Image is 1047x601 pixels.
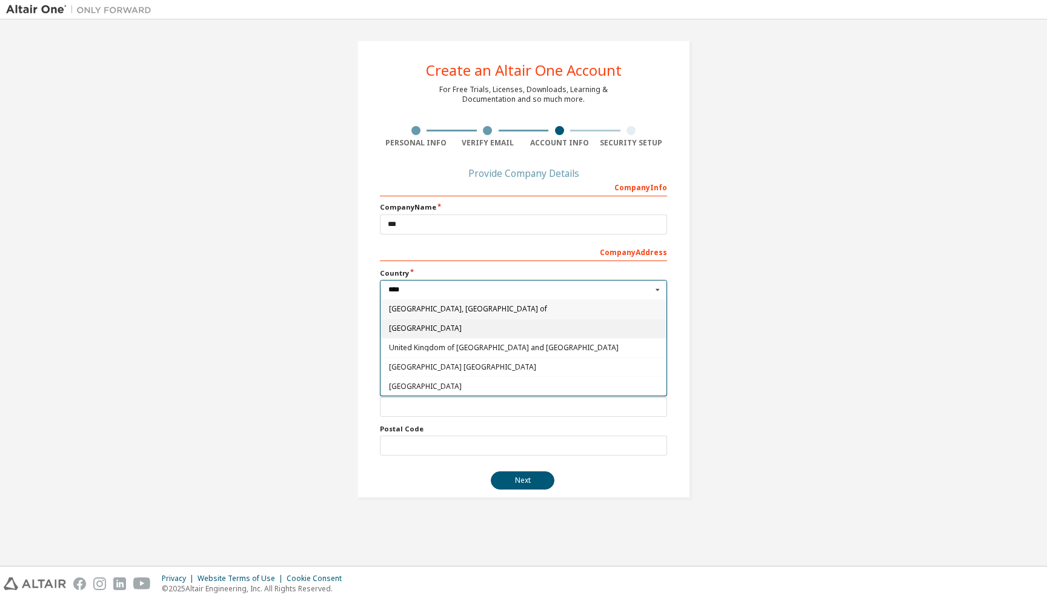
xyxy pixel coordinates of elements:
[6,4,158,16] img: Altair One
[198,574,287,583] div: Website Terms of Use
[133,577,151,590] img: youtube.svg
[389,325,659,332] span: [GEOGRAPHIC_DATA]
[380,424,667,434] label: Postal Code
[380,202,667,212] label: Company Name
[389,344,659,351] span: United Kingdom of [GEOGRAPHIC_DATA] and [GEOGRAPHIC_DATA]
[426,63,622,78] div: Create an Altair One Account
[596,138,668,148] div: Security Setup
[389,383,659,390] span: [GEOGRAPHIC_DATA]
[523,138,596,148] div: Account Info
[287,574,349,583] div: Cookie Consent
[73,577,86,590] img: facebook.svg
[162,574,198,583] div: Privacy
[439,85,608,104] div: For Free Trials, Licenses, Downloads, Learning & Documentation and so much more.
[162,583,349,594] p: © 2025 Altair Engineering, Inc. All Rights Reserved.
[380,177,667,196] div: Company Info
[93,577,106,590] img: instagram.svg
[491,471,554,490] button: Next
[113,577,126,590] img: linkedin.svg
[380,268,667,278] label: Country
[380,138,452,148] div: Personal Info
[380,170,667,177] div: Provide Company Details
[452,138,524,148] div: Verify Email
[380,242,667,261] div: Company Address
[4,577,66,590] img: altair_logo.svg
[389,364,659,371] span: [GEOGRAPHIC_DATA] [GEOGRAPHIC_DATA]
[389,305,659,313] span: [GEOGRAPHIC_DATA], [GEOGRAPHIC_DATA] of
